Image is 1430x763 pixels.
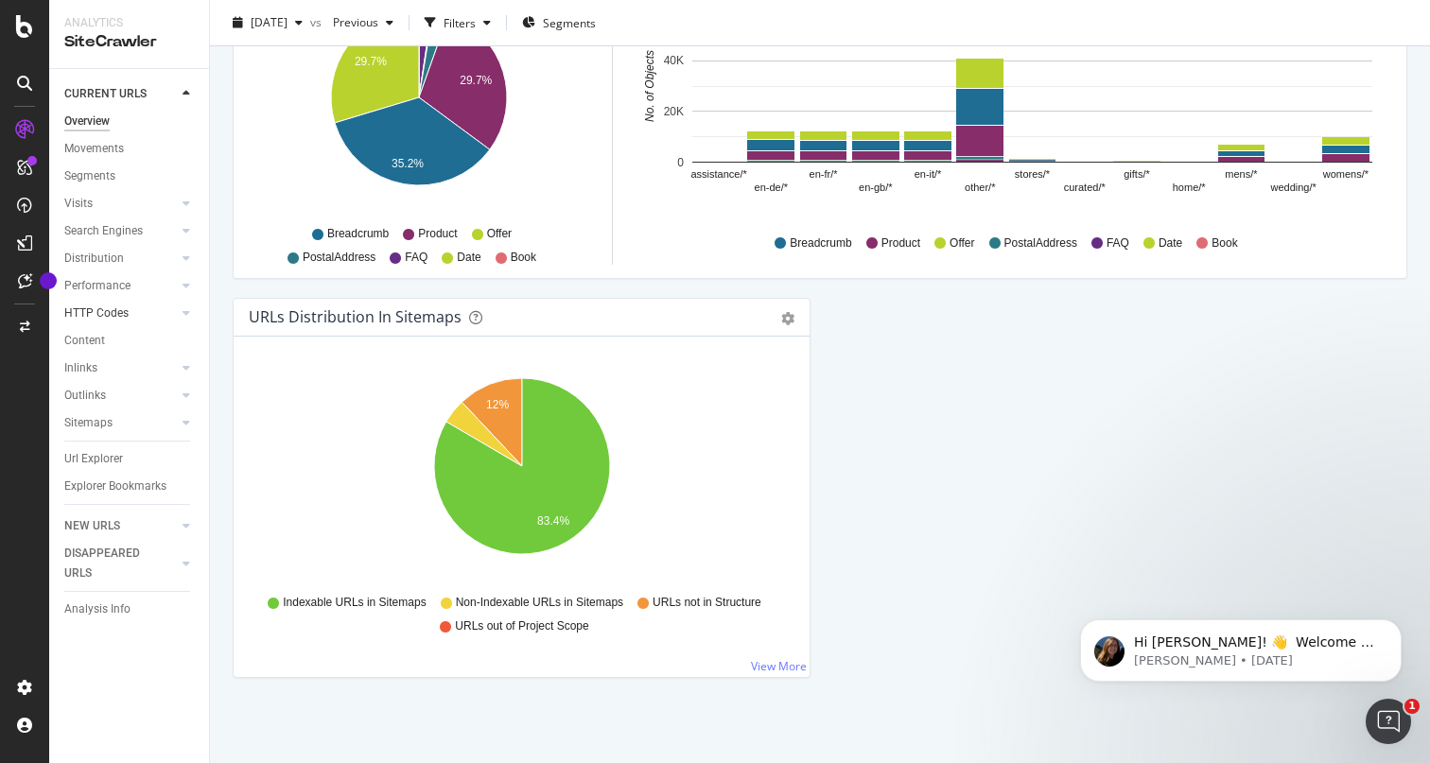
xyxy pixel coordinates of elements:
div: Inlinks [64,358,97,378]
a: CURRENT URLS [64,84,177,104]
a: Performance [64,276,177,296]
text: wedding/* [1269,182,1317,193]
span: Product [418,226,457,242]
span: Previous [325,14,378,30]
span: Product [881,235,920,251]
div: gear [781,312,794,325]
iframe: Intercom live chat [1366,699,1411,744]
span: Offer [487,226,512,242]
span: PostalAddress [303,250,375,266]
a: Outlinks [64,386,177,406]
a: Content [64,331,196,351]
button: Previous [325,8,401,38]
a: Visits [64,194,177,214]
text: 0 [677,156,684,169]
div: Analytics [64,15,194,31]
a: Inlinks [64,358,177,378]
span: FAQ [1107,235,1129,251]
text: curated/* [1064,182,1107,193]
span: Offer [950,235,974,251]
span: Non-Indexable URLs in Sitemaps [456,595,623,611]
div: NEW URLS [64,516,120,536]
text: 35.2% [392,157,424,170]
button: [DATE] [225,8,310,38]
text: 29.7% [460,74,492,87]
a: Search Engines [64,221,177,241]
a: Movements [64,139,196,159]
div: Explorer Bookmarks [64,477,166,496]
div: Sitemaps [64,413,113,433]
div: SiteCrawler [64,31,194,53]
text: mens/* [1225,168,1258,180]
div: Search Engines [64,221,143,241]
div: Performance [64,276,131,296]
text: assistance/* [690,168,747,180]
div: Visits [64,194,93,214]
text: en-it/* [915,168,942,180]
span: Indexable URLs in Sitemaps [283,595,426,611]
div: Segments [64,166,115,186]
span: URLs not in Structure [653,595,761,611]
a: View More [751,658,807,674]
a: Explorer Bookmarks [64,477,196,496]
div: Movements [64,139,124,159]
text: 20K [664,105,684,118]
a: Sitemaps [64,413,177,433]
a: Segments [64,166,196,186]
span: Book [1212,235,1237,251]
iframe: Intercom notifications message [1052,580,1430,712]
div: DISAPPEARED URLS [64,544,160,583]
div: URLs Distribution in Sitemaps [249,307,462,326]
div: Analysis Info [64,599,131,619]
text: 12% [486,398,509,411]
text: 83.4% [537,514,569,528]
div: Outlinks [64,386,106,406]
button: Segments [514,8,603,38]
span: 1 [1404,699,1420,714]
span: Book [511,250,536,266]
a: DISAPPEARED URLS [64,544,177,583]
div: Overview [64,112,110,131]
span: Segments [543,14,596,30]
a: NEW URLS [64,516,177,536]
div: Filters [444,14,476,30]
a: Analysis Info [64,599,196,619]
a: Url Explorer [64,449,196,469]
span: URLs out of Project Scope [455,618,588,634]
text: gifts/* [1124,168,1150,180]
text: en-de/* [755,182,789,193]
div: Url Explorer [64,449,123,469]
svg: A chart. [249,367,794,586]
div: CURRENT URLS [64,84,147,104]
div: Tooltip anchor [40,272,57,289]
text: womens/* [1322,168,1369,180]
a: Overview [64,112,196,131]
span: Date [457,250,480,266]
span: 2025 Aug. 11th [251,14,288,30]
span: Breadcrumb [790,235,851,251]
text: en-fr/* [810,168,839,180]
div: HTTP Codes [64,303,129,323]
text: stores/* [1015,168,1051,180]
span: FAQ [405,250,427,266]
div: Content [64,331,105,351]
div: Distribution [64,249,124,269]
text: 40K [664,54,684,67]
span: Breadcrumb [327,226,389,242]
text: other/* [965,182,996,193]
a: HTTP Codes [64,303,177,323]
text: home/* [1173,182,1207,193]
button: Filters [417,8,498,38]
text: 29.7% [355,55,387,68]
text: en-gb/* [859,182,893,193]
text: No. of Objects [643,50,656,122]
span: vs [310,14,325,30]
span: Date [1159,235,1182,251]
span: PostalAddress [1004,235,1077,251]
a: Distribution [64,249,177,269]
